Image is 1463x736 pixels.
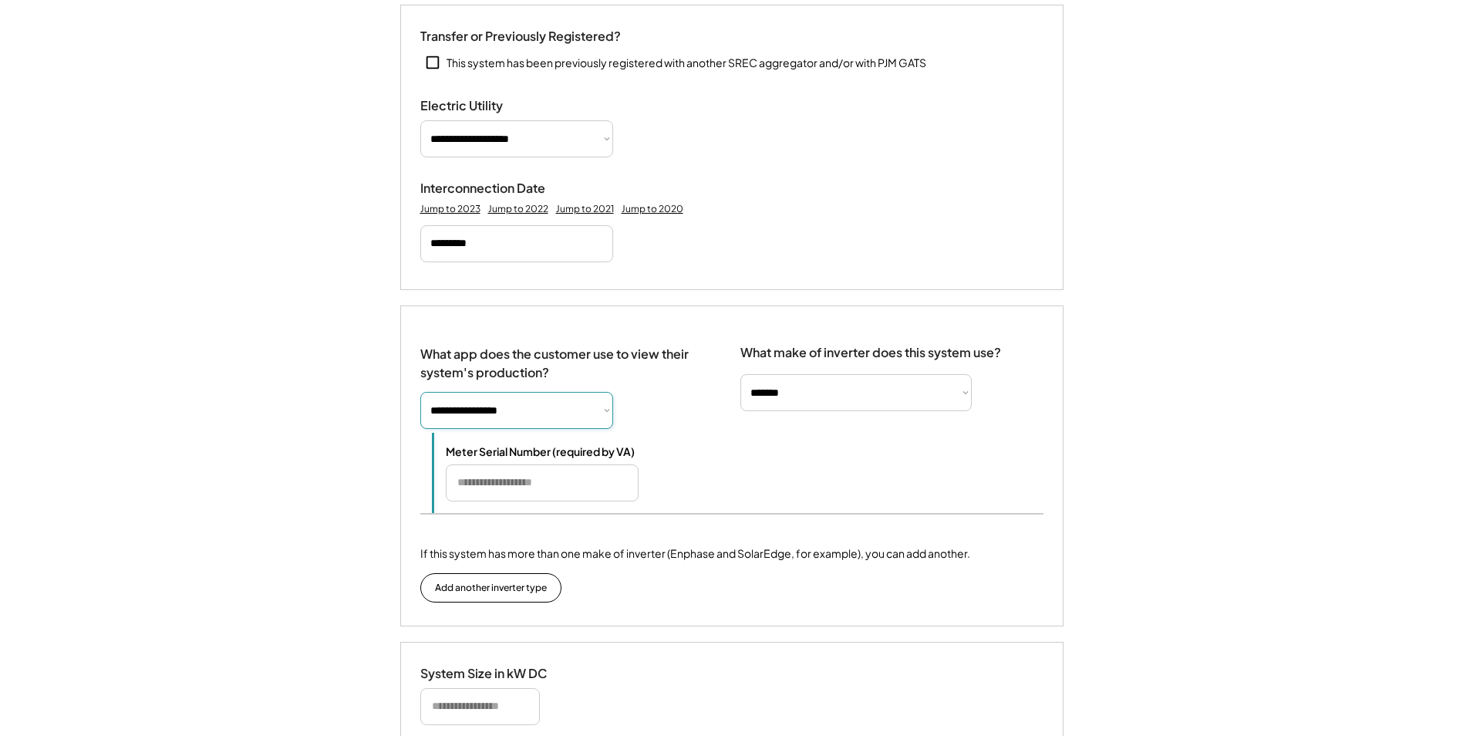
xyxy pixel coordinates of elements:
[420,29,621,45] div: Transfer or Previously Registered?
[740,329,1001,364] div: What make of inverter does this system use?
[420,203,480,215] div: Jump to 2023
[420,181,575,197] div: Interconnection Date
[420,666,575,682] div: System Size in kW DC
[447,56,926,71] div: This system has been previously registered with another SREC aggregator and/or with PJM GATS
[488,203,548,215] div: Jump to 2022
[446,444,635,458] div: Meter Serial Number (required by VA)
[556,203,614,215] div: Jump to 2021
[420,329,710,382] div: What app does the customer use to view their system's production?
[420,573,561,603] button: Add another inverter type
[420,545,970,562] div: If this system has more than one make of inverter (Enphase and SolarEdge, for example), you can a...
[622,203,683,215] div: Jump to 2020
[420,98,575,114] div: Electric Utility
